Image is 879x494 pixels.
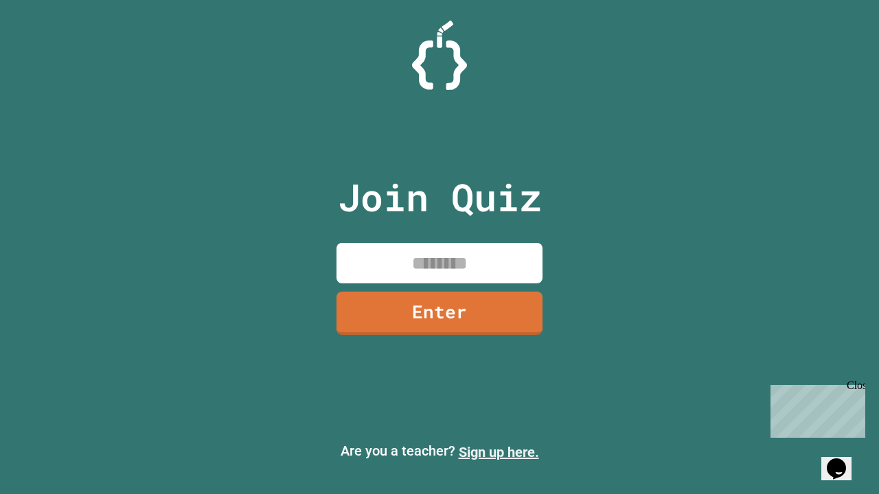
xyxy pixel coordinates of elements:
p: Are you a teacher? [11,440,868,462]
iframe: chat widget [821,439,865,480]
div: Chat with us now!Close [5,5,95,87]
img: Logo.svg [412,21,467,90]
a: Sign up here. [459,444,539,460]
a: Enter [336,292,543,335]
p: Join Quiz [338,169,542,226]
iframe: chat widget [765,379,865,438]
